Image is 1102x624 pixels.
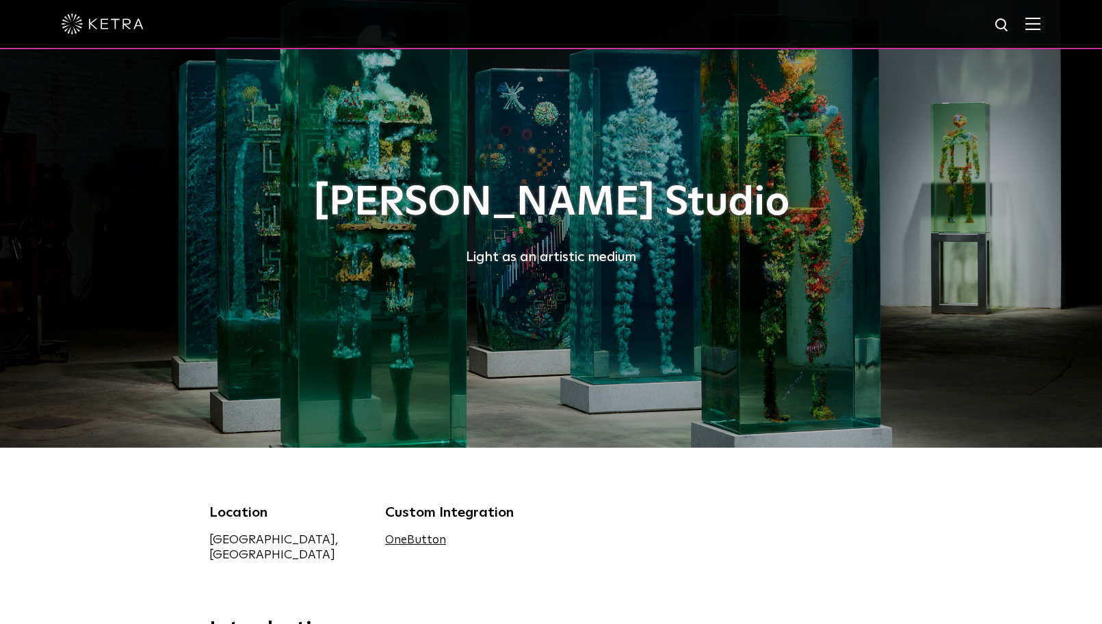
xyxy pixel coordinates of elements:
img: search icon [994,17,1011,34]
div: Location [209,502,365,523]
div: Custom Integration [385,502,541,523]
div: Light as an artistic medium [209,246,893,268]
img: ketra-logo-2019-white [62,14,144,34]
h1: [PERSON_NAME] Studio [209,180,893,226]
img: Hamburger%20Nav.svg [1025,17,1040,30]
a: OneButton [385,534,446,546]
div: [GEOGRAPHIC_DATA], [GEOGRAPHIC_DATA] [209,532,365,562]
